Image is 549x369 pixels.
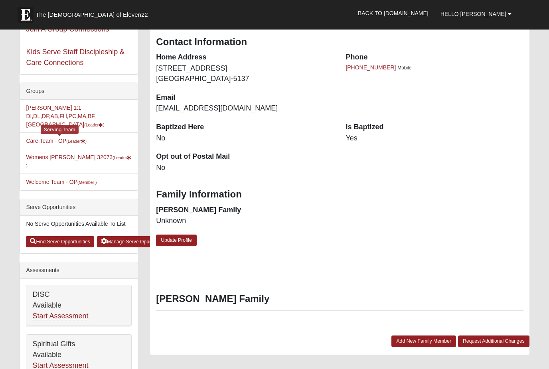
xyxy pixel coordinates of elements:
[434,4,517,24] a: Hello [PERSON_NAME]
[156,293,523,305] h3: [PERSON_NAME] Family
[156,152,334,162] dt: Opt out of Postal Mail
[26,138,87,144] a: Care Team - OP(Leader)
[156,163,334,173] dd: No
[156,205,334,215] dt: [PERSON_NAME] Family
[156,216,334,226] dd: Unknown
[26,154,131,169] a: Womens [PERSON_NAME] 32073(Leader)
[156,52,334,63] dt: Home Address
[156,93,334,103] dt: Email
[346,52,523,63] dt: Phone
[26,48,124,67] a: Kids Serve Staff Discipleship & Care Connections
[20,216,138,232] li: No Serve Opportunities Available To List
[156,103,334,114] dd: [EMAIL_ADDRESS][DOMAIN_NAME]
[440,11,506,17] span: Hello [PERSON_NAME]
[20,83,138,100] div: Groups
[97,236,173,247] a: Manage Serve Opportunities
[156,235,197,246] a: Update Profile
[20,262,138,279] div: Assessments
[84,122,105,127] small: (Leader )
[458,335,529,347] a: Request Additional Changes
[66,139,87,144] small: (Leader )
[32,312,88,320] a: Start Assessment
[41,125,79,134] div: Serving Team
[156,36,523,48] h3: Contact Information
[346,122,523,132] dt: Is Baptized
[156,189,523,200] h3: Family Information
[14,3,173,23] a: The [DEMOGRAPHIC_DATA] of Eleven22
[346,64,396,71] a: [PHONE_NUMBER]
[156,133,334,144] dd: No
[346,133,523,144] dd: Yes
[352,3,434,23] a: Back to [DOMAIN_NAME]
[26,179,97,185] a: Welcome Team - OP(Member )
[156,122,334,132] dt: Baptized Here
[18,7,34,23] img: Eleven22 logo
[26,105,104,128] a: [PERSON_NAME] 1:1 - DI,DL,DP,AB,FH,PC,MA,BF,[GEOGRAPHIC_DATA](Leader)
[20,199,138,216] div: Serve Opportunities
[156,63,334,84] dd: [STREET_ADDRESS] [GEOGRAPHIC_DATA]-5137
[26,285,131,326] div: DISC Available
[391,335,456,347] a: Add New Family Member
[397,65,411,71] span: Mobile
[26,236,94,247] a: Find Serve Opportunities
[77,180,97,185] small: (Member )
[36,11,148,19] span: The [DEMOGRAPHIC_DATA] of Eleven22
